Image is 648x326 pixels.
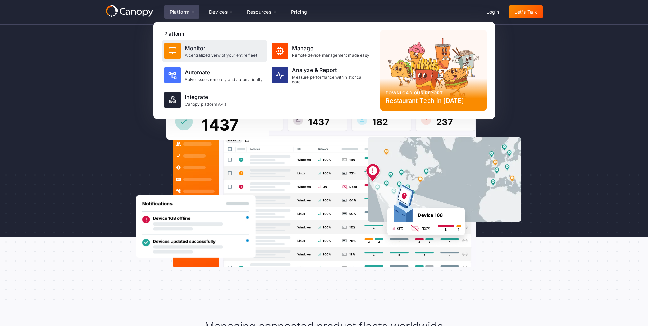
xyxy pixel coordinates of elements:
[292,75,372,85] div: Measure performance with historical data
[242,5,281,19] div: Resources
[164,30,375,37] div: Platform
[380,30,487,111] a: Download our reportRestaurant Tech in [DATE]
[481,5,505,18] a: Login
[185,44,257,52] div: Monitor
[162,89,267,111] a: IntegrateCanopy platform APIs
[386,96,481,105] div: Restaurant Tech in [DATE]
[170,10,190,14] div: Platform
[386,90,481,96] div: Download our report
[153,22,495,119] nav: Platform
[162,63,267,87] a: AutomateSolve issues remotely and automatically
[292,44,370,52] div: Manage
[204,5,238,19] div: Devices
[162,40,267,62] a: MonitorA centralized view of your entire fleet
[185,77,263,82] div: Solve issues remotely and automatically
[269,40,375,62] a: ManageRemote device management made easy
[209,10,228,14] div: Devices
[185,53,257,58] div: A centralized view of your entire fleet
[269,63,375,87] a: Analyze & ReportMeasure performance with historical data
[185,102,227,107] div: Canopy platform APIs
[164,5,199,19] div: Platform
[292,53,370,58] div: Remote device management made easy
[286,5,313,18] a: Pricing
[292,66,372,74] div: Analyze & Report
[185,93,227,101] div: Integrate
[166,103,269,140] img: Canopy sees how many devices are online
[185,68,263,77] div: Automate
[509,5,543,18] a: Let's Talk
[247,10,272,14] div: Resources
